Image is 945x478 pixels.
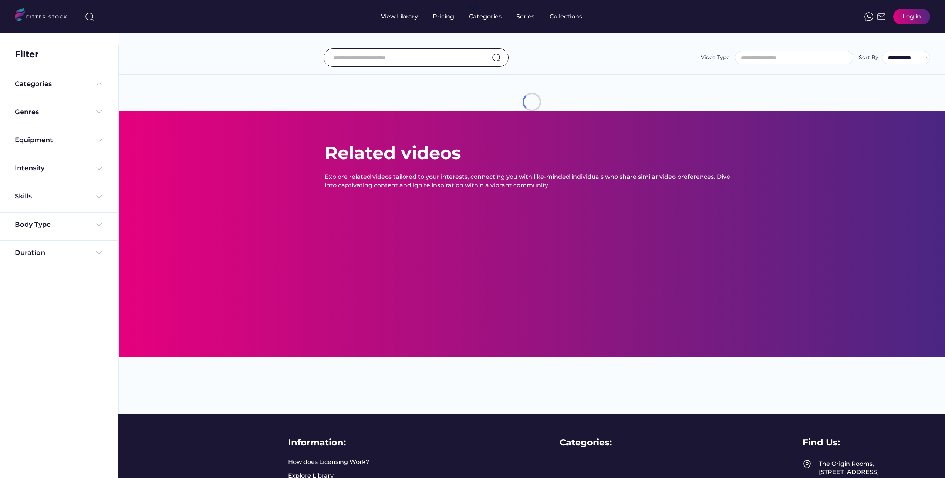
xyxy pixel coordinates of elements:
div: Video Type [701,54,729,61]
div: fvck [469,4,479,11]
img: Frame%2049.svg [803,460,811,469]
div: Skills [15,192,33,201]
div: Filter [15,48,38,61]
div: Pricing [433,13,454,21]
div: Equipment [15,136,53,145]
div: Categories [15,79,52,89]
div: Body Type [15,220,51,229]
div: Sort By [859,54,878,61]
a: How does Licensing Work? [288,458,369,466]
div: Duration [15,248,45,257]
div: Categories [469,13,502,21]
div: Explore related videos tailored to your interests, connecting you with like-minded individuals wh... [325,173,739,190]
img: Frame%20%284%29.svg [95,192,104,201]
img: Frame%20%284%29.svg [95,220,104,229]
img: search-normal%203.svg [85,12,94,21]
img: Frame%2051.svg [877,12,886,21]
img: meteor-icons_whatsapp%20%281%29.svg [864,12,873,21]
img: Frame%20%284%29.svg [95,248,104,257]
img: Frame%20%285%29.svg [95,79,104,88]
div: Related videos [325,141,461,165]
div: Genres [15,107,39,117]
div: Categories: [560,436,612,449]
div: Log in [902,13,921,21]
img: LOGO.svg [15,8,73,23]
div: The Origin Rooms, [STREET_ADDRESS] [819,460,930,477]
img: Frame%20%284%29.svg [95,107,104,116]
div: Information: [288,436,346,449]
img: search-normal.svg [492,53,501,62]
div: Collections [550,13,582,21]
div: Intensity [15,164,44,173]
div: Series [516,13,535,21]
div: Find Us: [803,436,840,449]
img: Frame%20%284%29.svg [95,136,104,145]
div: View Library [381,13,418,21]
img: Frame%20%284%29.svg [95,164,104,173]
